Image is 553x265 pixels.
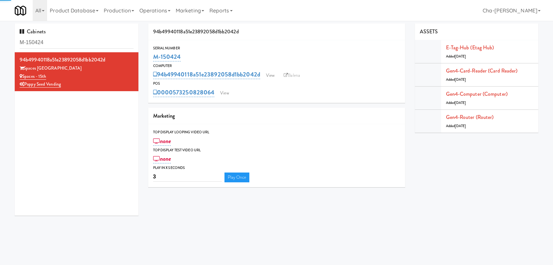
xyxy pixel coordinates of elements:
[455,100,466,105] span: [DATE]
[15,52,138,91] li: 94b49940118a51e23892058d1bb2042dSpaces [GEOGRAPHIC_DATA] Spaces - 15thPoppy Seed Vending
[153,129,400,136] div: Top Display Looping Video Url
[20,37,134,49] input: Search cabinets
[280,71,303,80] a: Balena
[224,173,250,182] a: Play Once
[455,124,466,128] span: [DATE]
[153,52,181,61] a: M-150424
[217,88,232,98] a: View
[153,165,400,171] div: Play in X seconds
[455,54,466,59] span: [DATE]
[20,64,134,73] div: Spaces [GEOGRAPHIC_DATA]
[153,80,400,87] div: POS
[263,71,278,80] a: View
[446,124,466,128] span: Added
[153,154,171,163] a: none
[446,100,466,105] span: Added
[148,24,405,40] div: 94b49940118a51e23892058d1bb2042d
[20,55,134,65] div: 94b49940118a51e23892058d1bb2042d
[153,137,171,146] a: none
[446,67,518,75] a: Gen4-card-reader (Card Reader)
[153,45,400,52] div: Serial Number
[153,63,400,69] div: Computer
[446,90,508,98] a: Gen4-computer (Computer)
[446,113,494,121] a: Gen4-router (Router)
[20,81,61,88] a: Poppy Seed Vending
[153,88,215,97] a: 0000573250828064
[20,73,46,80] a: Spaces - 15th
[446,77,466,82] span: Added
[20,28,46,35] span: Cabinets
[15,5,26,16] img: Micromart
[446,44,494,51] a: E-tag-hub (Etag Hub)
[446,54,466,59] span: Added
[455,77,466,82] span: [DATE]
[420,28,438,35] span: ASSETS
[153,70,260,79] a: 94b49940118a51e23892058d1bb2042d
[153,147,400,154] div: Top Display Test Video Url
[153,112,175,120] span: Marketing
